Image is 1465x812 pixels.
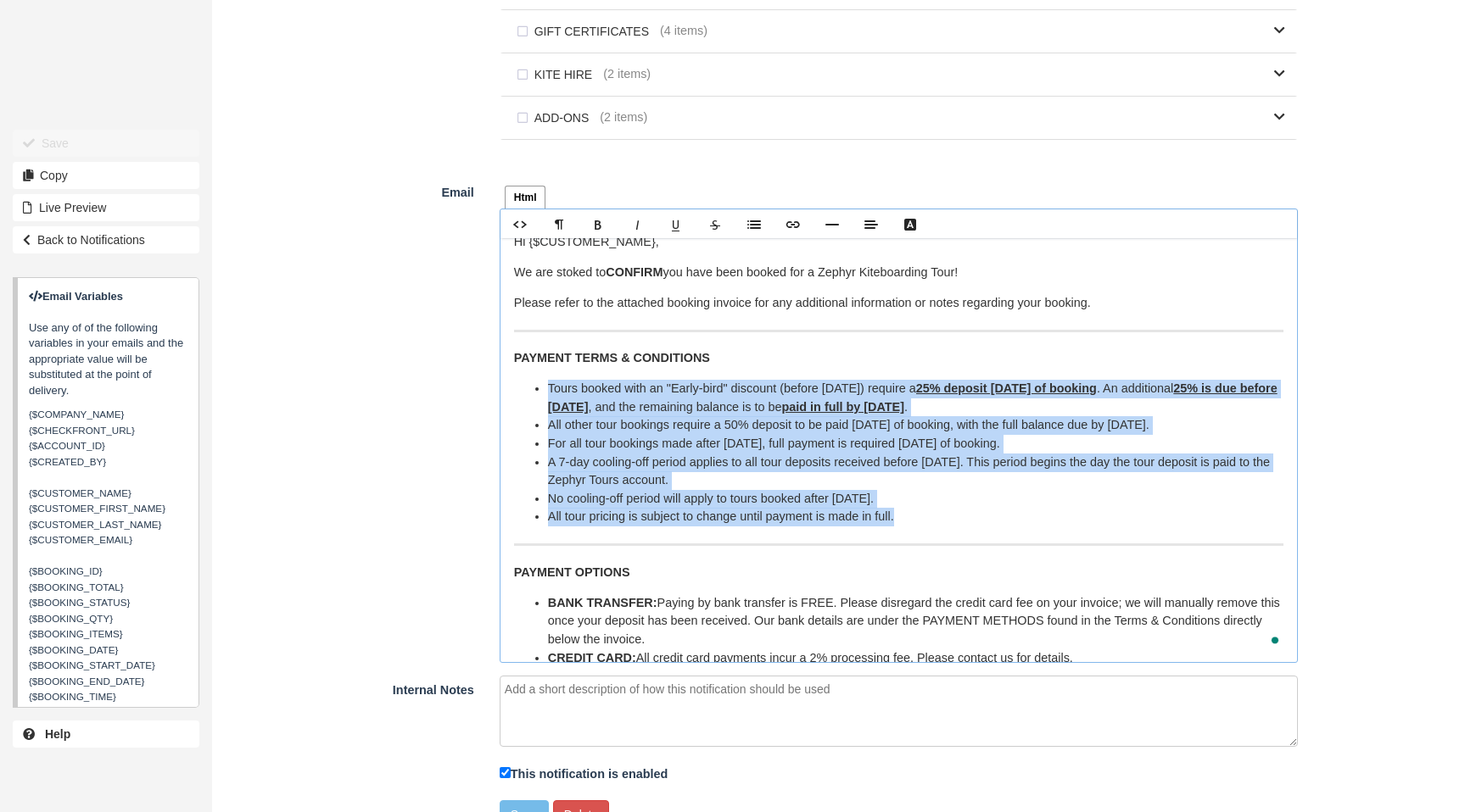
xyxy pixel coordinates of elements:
button: Save [13,130,199,157]
label: ADD-ONS [512,105,600,131]
input: This notification is enabled [500,767,511,778]
a: Copy [13,162,199,189]
a: Lists [735,210,774,238]
span: {$CUSTOMER_NAME} {$CUSTOMER_FIRST_NAME} {$CUSTOMER_LAST_NAME} {$CUSTOMER_EMAIL} [29,487,165,546]
p: Use any of of the following variables in your emails and the appropriate value will be substitute... [29,289,187,399]
u: 25% is due before [DATE] [548,381,1278,414]
b: Help [45,727,70,741]
span: (2 items) [603,65,651,83]
li: Tours booked with an "Early-bird" discount (before [DATE]) require a . An additional , and the re... [548,380,1283,416]
strong: CREDIT CARD: [548,651,636,665]
p: We are stoked to you have been booked for a Zephyr Kiteboarding Tour! [514,264,1283,282]
li: All tour pricing is subject to change until payment is made in full. [548,508,1283,526]
p: Please refer to the attached booking invoice for any additional information or notes regarding yo... [514,294,1283,313]
div: To enrich screen reader interactions, please activate Accessibility in Grammarly extension settings [500,238,1297,662]
a: Italic [618,210,657,238]
label: This notification is enabled [500,764,668,783]
li: Paying by bank transfer is FREE. Please disregard the credit card fee on your invoice; we will ma... [548,594,1283,649]
span: (2 items) [600,108,647,126]
strong: PAYMENT OPTIONS [514,565,630,579]
a: Help [13,720,199,748]
a: Link [774,210,813,238]
li: No cooling-off period will apply to tours booked after [DATE]. [548,490,1283,509]
label: Email [212,178,487,202]
li: All other tour bookings require a 50% deposit to be paid [DATE] of booking, with the full balance... [548,416,1283,435]
a: Strikethrough [696,210,735,238]
button: Live Preview [13,194,199,221]
a: Bold [579,210,618,238]
a: Format [540,210,579,238]
li: A 7-day cooling-off period applies to all tour deposits received before [DATE]. This period begin... [548,453,1283,490]
p: Hi {$CUSTOMER_NAME}, [514,233,1283,252]
u: 25% deposit [DATE] of booking [916,381,1097,395]
li: For all tour bookings made after [DATE], full payment is required [DATE] of booking. [548,435,1283,453]
a: Align [852,210,891,238]
a: Text Color [891,210,930,238]
a: Line [813,210,852,238]
li: All credit card payments incur a 2% processing fee. Please contact us for details. [548,649,1283,668]
a: Back to Notifications [13,226,199,253]
label: Internal Notes [212,676,487,699]
label: GIFT CERTIFICATES [512,19,660,44]
strong: PAYMENT TERMS & CONDITIONS [514,351,710,364]
strong: CONFIRM [606,265,663,279]
u: paid in full by [DATE] [782,400,904,414]
label: KITE HIRE [512,62,603,87]
strong: Email Variables [29,290,123,303]
strong: BANK TRANSFER: [548,596,657,609]
a: Html [505,186,546,209]
a: HTML [500,210,540,238]
span: (4 items) [660,22,707,40]
a: Underline [657,210,696,238]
